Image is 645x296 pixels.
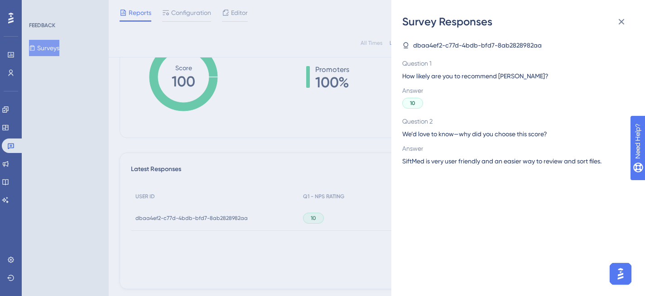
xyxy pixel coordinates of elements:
span: We’d love to know—why did you choose this score? [402,129,627,139]
span: Answer [402,85,627,96]
span: Need Help? [21,2,57,13]
span: Question 1 [402,58,627,69]
span: How likely are you to recommend [PERSON_NAME]? [402,71,627,81]
span: dbaa4ef2-c77d-4bdb-bfd7-8ab2828982aa [413,40,542,51]
div: Survey Responses [402,14,634,29]
span: Answer [402,143,627,154]
span: SiftMed is very user friendly and an easier way to review and sort files. [402,156,602,167]
span: Question 2 [402,116,627,127]
iframe: UserGuiding AI Assistant Launcher [607,260,634,287]
span: 10 [410,100,415,107]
